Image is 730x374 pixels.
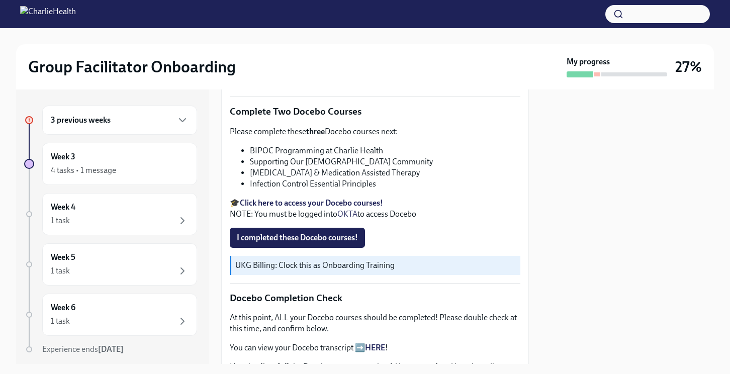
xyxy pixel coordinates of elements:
[567,56,610,67] strong: My progress
[20,6,76,22] img: CharlieHealth
[250,156,520,167] li: Supporting Our [DEMOGRAPHIC_DATA] Community
[230,342,520,353] p: You can view your Docebo transcript ➡️ !
[51,165,116,176] div: 4 tasks • 1 message
[24,193,197,235] a: Week 41 task
[42,344,124,354] span: Experience ends
[51,316,70,327] div: 1 task
[51,252,75,263] h6: Week 5
[230,292,520,305] p: Docebo Completion Check
[230,312,520,334] p: At this point, ALL your Docebo courses should be completed! Please double check at this time, and...
[675,58,702,76] h3: 27%
[250,167,520,178] li: [MEDICAL_DATA] & Medication Assisted Therapy
[230,361,520,372] p: Here is a list of all the Docebo courses you should have completed in onboarding:
[306,127,325,136] strong: three
[230,105,520,118] p: Complete Two Docebo Courses
[240,198,383,208] a: Click here to access your Docebo courses!
[51,151,75,162] h6: Week 3
[51,202,75,213] h6: Week 4
[235,260,516,271] p: UKG Billing: Clock this as Onboarding Training
[24,243,197,286] a: Week 51 task
[230,228,365,248] button: I completed these Docebo courses!
[28,57,236,77] h2: Group Facilitator Onboarding
[42,106,197,135] div: 3 previous weeks
[250,145,520,156] li: BIPOC Programming at Charlie Health
[24,294,197,336] a: Week 61 task
[98,344,124,354] strong: [DATE]
[51,302,75,313] h6: Week 6
[237,233,358,243] span: I completed these Docebo courses!
[230,198,520,220] p: 🎓 NOTE: You must be logged into to access Docebo
[250,178,520,190] li: Infection Control Essential Principles
[51,215,70,226] div: 1 task
[337,209,357,219] a: OKTA
[365,343,385,352] a: HERE
[51,115,111,126] h6: 3 previous weeks
[24,143,197,185] a: Week 34 tasks • 1 message
[230,126,520,137] p: Please complete these Docebo courses next:
[51,265,70,276] div: 1 task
